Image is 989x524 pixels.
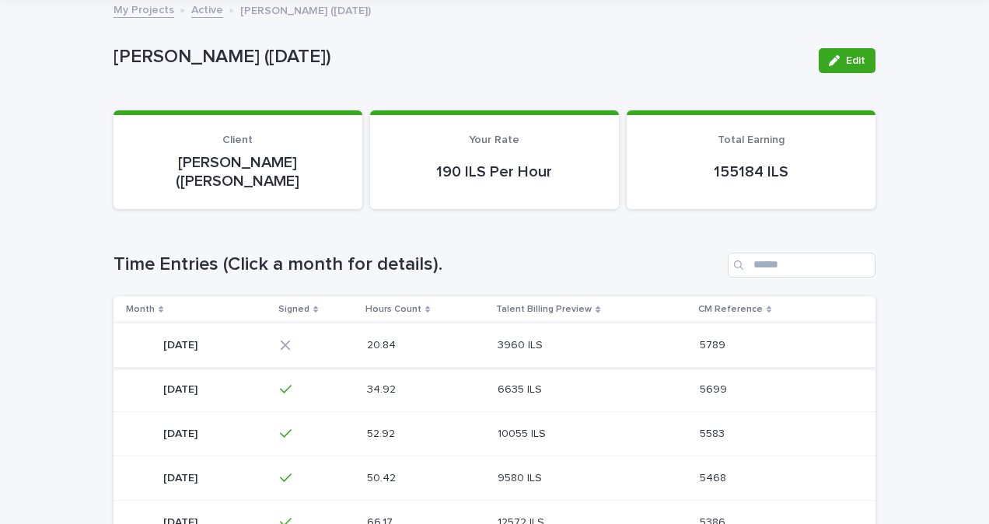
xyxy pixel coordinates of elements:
h1: Time Entries (Click a month for details). [114,253,722,276]
p: [PERSON_NAME] ([DATE]) [114,46,806,68]
tr: [DATE][DATE] 52.9252.92 10055 ILS10055 ILS 55835583 [114,411,875,456]
span: Client [222,134,253,145]
p: 5699 [700,380,730,396]
p: 10055 ILS [498,424,549,441]
p: 5583 [700,424,728,441]
p: 34.92 [367,380,399,396]
p: 5468 [700,469,729,485]
p: 52.92 [367,424,398,441]
button: Edit [819,48,875,73]
span: Total Earning [718,134,785,145]
p: 190 ILS Per Hour [389,162,600,181]
p: [PERSON_NAME] ([DATE]) [240,1,371,18]
tr: [DATE][DATE] 50.4250.42 9580 ILS9580 ILS 54685468 [114,456,875,500]
p: 9580 ILS [498,469,545,485]
p: 20.84 [367,336,399,352]
p: Signed [278,301,309,318]
p: 50.42 [367,469,399,485]
p: 6635 ILS [498,380,545,396]
span: Edit [846,55,865,66]
p: [DATE] [163,380,201,396]
p: 5789 [700,336,729,352]
tr: [DATE][DATE] 34.9234.92 6635 ILS6635 ILS 56995699 [114,367,875,411]
p: [DATE] [163,469,201,485]
p: [PERSON_NAME] ([PERSON_NAME] [132,153,344,190]
span: Your Rate [469,134,519,145]
p: Month [126,301,155,318]
p: CM Reference [698,301,763,318]
tr: [DATE][DATE] 20.8420.84 3960 ILS3960 ILS 57895789 [114,323,875,367]
p: 155184 ILS [645,162,857,181]
input: Search [728,253,875,278]
p: [DATE] [163,336,201,352]
p: Hours Count [365,301,421,318]
p: Talent Billing Preview [496,301,592,318]
p: [DATE] [163,424,201,441]
p: 3960 ILS [498,336,546,352]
